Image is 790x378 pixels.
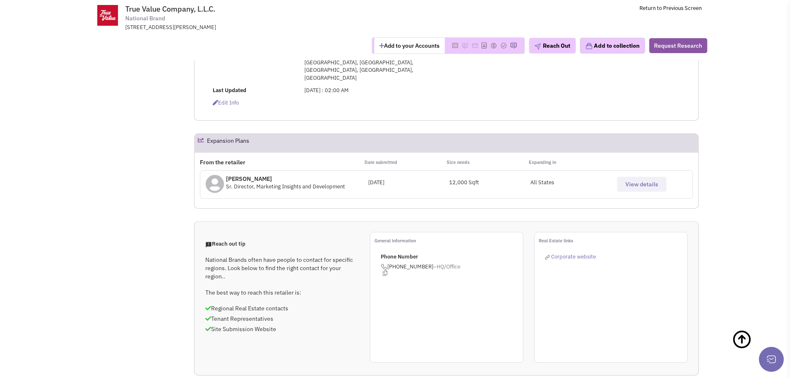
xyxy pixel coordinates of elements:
b: Last Updated [213,87,246,94]
span: Corporate website [551,253,596,260]
div: 12,000 Sqft [449,179,530,187]
span: True Value Company, L.L.C. [125,4,215,14]
img: Please add to your accounts [500,42,507,49]
p: Site Submission Website [205,325,359,333]
p: Real Estate links [539,237,687,245]
img: reachlinkicon.png [545,255,550,260]
img: Please add to your accounts [510,42,517,49]
p: Date submitted [365,158,447,166]
a: Back To Top [732,321,773,375]
p: Regional Real Estate contacts [205,304,359,312]
button: View details [617,177,666,192]
button: Add to collection [580,38,645,54]
p: Size needs [447,158,529,166]
td: [DATE] : 02:00 AM [302,84,441,97]
p: The best way to reach this retailer is: [205,288,359,297]
p: From the retailer [200,158,364,166]
p: All States [530,179,612,187]
p: Expanding in [529,158,611,166]
img: Please add to your accounts [462,42,468,49]
p: [PERSON_NAME] [226,175,345,183]
p: Phone Number [381,253,523,261]
img: icon-phone.png [381,263,387,270]
span: National Brand [125,14,165,23]
div: [DATE] [368,179,450,187]
button: Add to your Accounts [374,38,445,54]
p: General information [374,237,523,245]
p: Tenant Representatives [205,315,359,323]
img: icon-collection-lavender.png [585,42,593,50]
span: Sr. Director, Marketing Insights and Development [226,183,345,190]
span: –HQ/Office [433,263,460,270]
span: View details [625,180,658,188]
p: National Brands often have people to contact for specific regions. Look below to find the right c... [205,256,359,280]
div: [STREET_ADDRESS][PERSON_NAME] [125,24,342,32]
span: Reach out tip [205,240,246,247]
span: Edit info [213,99,239,106]
a: Return to Previous Screen [639,5,702,12]
span: [PHONE_NUMBER] [381,263,523,276]
button: Reach Out [529,38,576,54]
img: Please add to your accounts [490,42,497,49]
img: plane.png [534,43,541,50]
img: Please add to your accounts [472,42,478,49]
h2: Expansion Plans [207,134,249,152]
button: Request Research [649,38,707,53]
a: Corporate website [545,253,596,260]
